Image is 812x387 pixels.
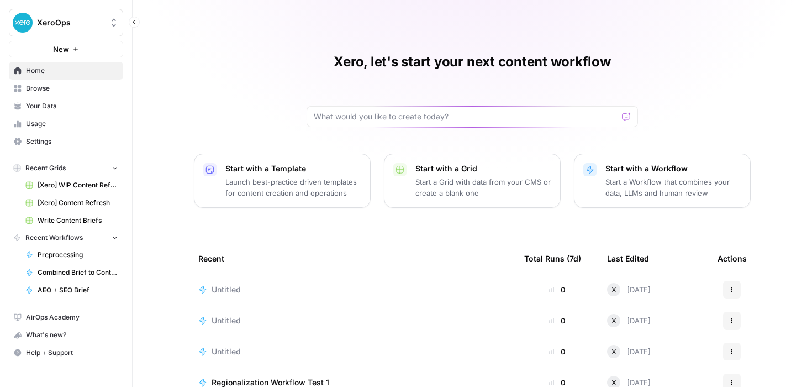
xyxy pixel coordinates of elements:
p: Start a Grid with data from your CMS or create a blank one [415,176,551,198]
img: XeroOps Logo [13,13,33,33]
button: New [9,41,123,57]
button: Help + Support [9,344,123,362]
p: Start a Workflow that combines your data, LLMs and human review [605,176,741,198]
div: Recent [198,243,507,274]
span: Preprocessing [38,250,118,260]
button: Start with a TemplateLaunch best-practice driven templates for content creation and operations [194,154,371,208]
span: Recent Grids [25,163,66,173]
a: Browse [9,80,123,97]
button: Start with a WorkflowStart a Workflow that combines your data, LLMs and human review [574,154,751,208]
a: Preprocessing [20,246,123,264]
span: XeroOps [37,17,104,28]
span: New [53,44,69,55]
input: What would you like to create today? [314,111,618,122]
span: Your Data [26,101,118,111]
p: Start with a Grid [415,163,551,174]
h1: Xero, let's start your next content workflow [334,53,610,71]
p: Launch best-practice driven templates for content creation and operations [225,176,361,198]
span: AEO + SEO Brief [38,285,118,295]
div: Actions [718,243,747,274]
span: Untitled [212,284,241,295]
span: X [611,346,616,357]
a: Untitled [198,346,507,357]
span: Untitled [212,346,241,357]
p: Start with a Template [225,163,361,174]
a: Home [9,62,123,80]
a: Untitled [198,284,507,295]
button: Workspace: XeroOps [9,9,123,36]
span: Home [26,66,118,76]
span: Untitled [212,315,241,326]
button: Start with a GridStart a Grid with data from your CMS or create a blank one [384,154,561,208]
button: Recent Grids [9,160,123,176]
a: Combined Brief to Content [20,264,123,281]
span: Browse [26,83,118,93]
a: Settings [9,133,123,150]
div: Last Edited [607,243,649,274]
button: Recent Workflows [9,229,123,246]
a: Usage [9,115,123,133]
a: Untitled [198,315,507,326]
span: [Xero] WIP Content Refresh [38,180,118,190]
span: [Xero] Content Refresh [38,198,118,208]
span: Usage [26,119,118,129]
span: Settings [26,137,118,147]
a: AEO + SEO Brief [20,281,123,299]
span: X [611,284,616,295]
span: Help + Support [26,348,118,358]
a: Your Data [9,97,123,115]
div: [DATE] [607,314,651,327]
span: Combined Brief to Content [38,268,118,278]
div: 0 [524,315,589,326]
div: [DATE] [607,283,651,296]
div: 0 [524,284,589,295]
div: 0 [524,346,589,357]
div: Total Runs (7d) [524,243,581,274]
div: [DATE] [607,345,651,358]
a: Write Content Briefs [20,212,123,229]
span: AirOps Academy [26,312,118,322]
a: [Xero] Content Refresh [20,194,123,212]
p: Start with a Workflow [605,163,741,174]
span: Write Content Briefs [38,216,118,226]
span: Recent Workflows [25,233,83,243]
a: AirOps Academy [9,308,123,326]
button: What's new? [9,326,123,344]
span: X [611,315,616,326]
a: [Xero] WIP Content Refresh [20,176,123,194]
